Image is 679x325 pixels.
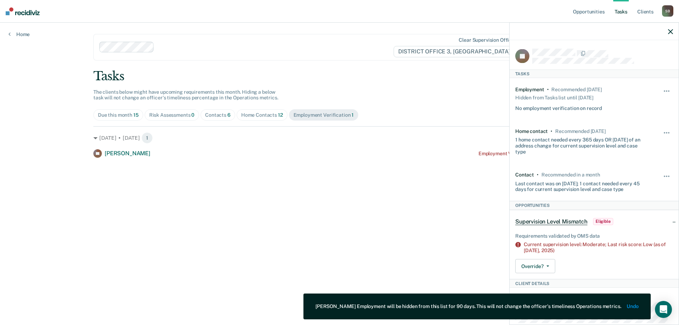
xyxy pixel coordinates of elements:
[541,248,555,253] span: 2025)
[6,7,40,15] img: Recidiviz
[510,210,679,233] div: Supervision Level MismatchEligible
[510,279,679,288] div: Client Details
[515,178,647,192] div: Last contact was on [DATE]; 1 contact needed every 45 days for current supervision level and case...
[515,102,602,111] div: No employment verification on record
[510,201,679,210] div: Opportunities
[8,31,30,37] a: Home
[133,112,139,118] span: 15
[515,92,593,102] div: Hidden from Tasks list until [DATE]
[593,218,613,225] span: Eligible
[93,132,586,144] div: [DATE] • [DATE]
[93,69,586,83] div: Tasks
[515,134,647,155] div: 1 home contact needed every 365 days OR [DATE] of an address change for current supervision level...
[191,112,195,118] span: 0
[541,172,600,178] div: Recommended in a month
[478,151,586,157] div: Employment Verification recommended [DATE]
[524,242,673,254] div: Current supervision level: Moderate; Last risk score: Low (as of [DATE],
[241,112,283,118] div: Home Contacts
[555,128,605,134] div: Recommended today
[294,112,354,118] div: Employment Verification
[141,132,153,144] span: 1
[394,46,521,57] span: DISTRICT OFFICE 3, [GEOGRAPHIC_DATA]
[662,5,673,17] div: S B
[315,303,621,309] div: [PERSON_NAME] Employment will be hidden from this list for 90 days. This will not change the offi...
[551,87,602,93] div: Recommended today
[149,112,195,118] div: Risk Assessments
[515,218,587,225] span: Supervision Level Mismatch
[515,233,673,239] div: Requirements validated by OMS data
[98,112,139,118] div: Due this month
[627,303,639,309] button: Undo
[515,259,555,273] button: Override?
[93,89,278,101] span: The clients below might have upcoming requirements this month. Hiding a below task will not chang...
[510,69,679,78] div: Tasks
[515,172,534,178] div: Contact
[547,87,549,93] div: •
[352,112,354,118] span: 1
[205,112,231,118] div: Contacts
[278,112,283,118] span: 12
[105,150,150,157] span: [PERSON_NAME]
[227,112,231,118] span: 6
[515,87,544,93] div: Employment
[537,172,539,178] div: •
[459,37,519,43] div: Clear supervision officers
[655,301,672,318] div: Open Intercom Messenger
[515,128,548,134] div: Home contact
[551,128,552,134] div: •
